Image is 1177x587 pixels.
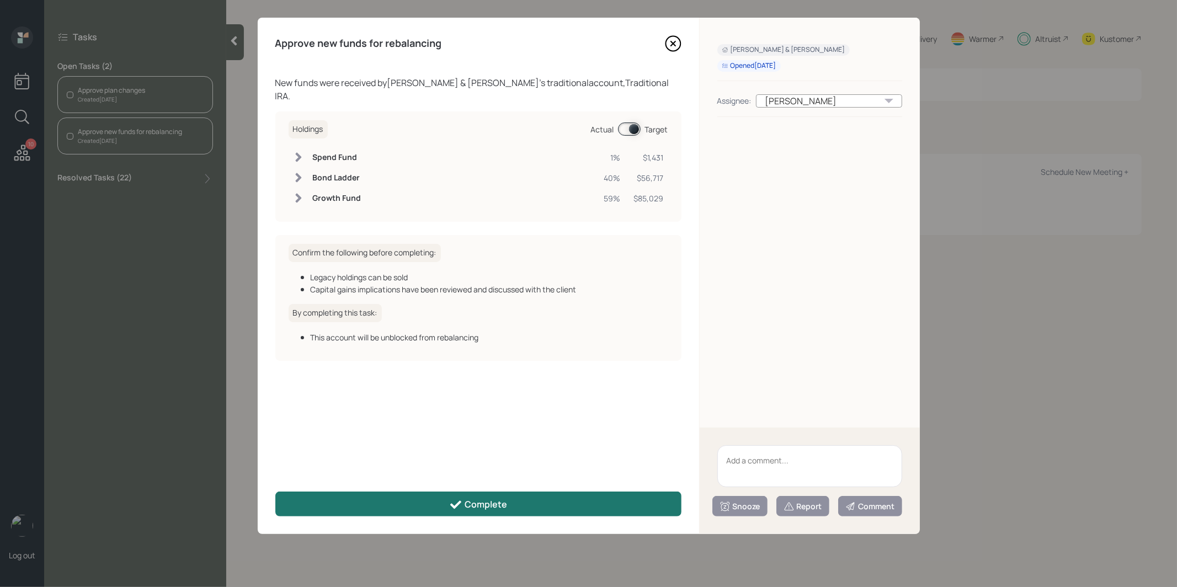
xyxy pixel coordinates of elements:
button: Snooze [712,496,768,516]
h6: Bond Ladder [313,173,361,183]
div: Complete [449,498,507,511]
button: Comment [838,496,902,516]
div: [PERSON_NAME] [756,94,902,108]
div: [PERSON_NAME] & [PERSON_NAME] [722,45,845,55]
button: Complete [275,492,681,516]
div: $85,029 [634,193,664,204]
div: Assignee: [717,95,752,106]
div: $1,431 [634,152,664,163]
h4: Approve new funds for rebalancing [275,38,442,50]
div: Legacy holdings can be sold [311,271,668,283]
div: Actual [591,124,614,135]
div: Target [645,124,668,135]
h6: Holdings [289,120,328,138]
h6: Spend Fund [313,153,361,162]
div: Capital gains implications have been reviewed and discussed with the client [311,284,668,295]
div: Snooze [720,501,760,512]
h6: Confirm the following before completing: [289,244,441,262]
div: 40% [604,172,621,184]
h6: Growth Fund [313,194,361,203]
button: Report [776,496,829,516]
div: Comment [845,501,895,512]
div: 1% [604,152,621,163]
div: New funds were received by [PERSON_NAME] & [PERSON_NAME] 's traditional account, Traditional IRA . [275,76,681,103]
h6: By completing this task: [289,304,382,322]
div: 59% [604,193,621,204]
div: Opened [DATE] [722,61,776,71]
div: $56,717 [634,172,664,184]
div: This account will be unblocked from rebalancing [311,332,668,343]
div: Report [784,501,822,512]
